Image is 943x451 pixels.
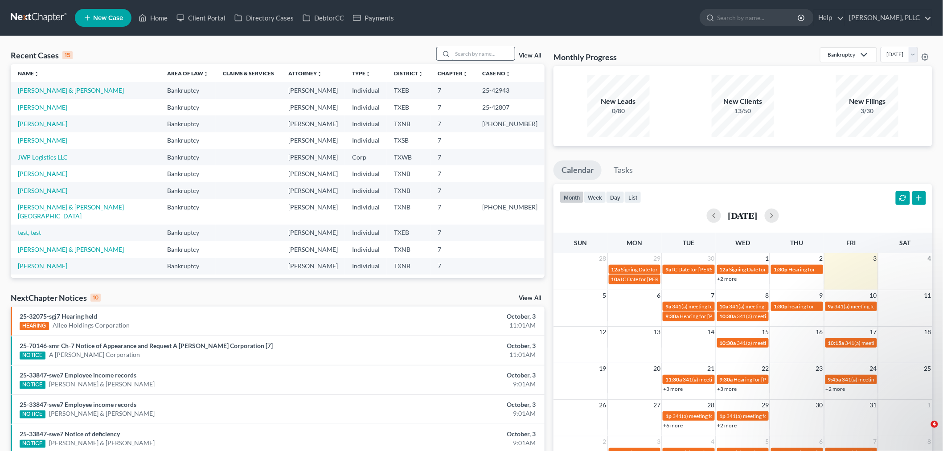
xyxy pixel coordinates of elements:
[836,96,898,107] div: New Filings
[394,70,423,77] a: Districtunfold_more
[430,165,475,182] td: 7
[160,225,216,241] td: Bankruptcy
[606,191,624,203] button: day
[814,10,844,26] a: Help
[369,400,536,409] div: October, 3
[18,153,68,161] a: JWP Logistics LLC
[430,149,475,165] td: 7
[430,115,475,132] td: 7
[611,266,620,273] span: 12a
[652,253,661,264] span: 29
[720,266,729,273] span: 12a
[519,53,541,59] a: View All
[387,132,430,149] td: TXSB
[387,258,430,275] td: TXNB
[680,313,749,320] span: Hearing for [PERSON_NAME]
[717,9,799,26] input: Search by name...
[712,107,774,115] div: 13/50
[281,82,345,98] td: [PERSON_NAME]
[281,99,345,115] td: [PERSON_NAME]
[418,71,423,77] i: unfold_more
[167,70,209,77] a: Area of Lawunfold_more
[475,199,545,224] td: [PHONE_NUMBER]
[34,71,39,77] i: unfold_more
[387,241,430,258] td: TXNB
[720,413,726,419] span: 1p
[672,303,758,310] span: 341(a) meeting for [PERSON_NAME]
[345,241,387,258] td: Individual
[317,71,322,77] i: unfold_more
[49,439,155,447] a: [PERSON_NAME] & [PERSON_NAME]
[345,275,387,291] td: Individual
[430,258,475,275] td: 7
[345,199,387,224] td: Individual
[735,239,750,246] span: Wed
[20,342,273,349] a: 25-70146-smr Ch-7 Notice of Appearance and Request A [PERSON_NAME] Corporation [7]
[665,413,672,419] span: 1p
[20,401,136,408] a: 25-33847-swe7 Employee income records
[707,400,716,410] span: 28
[828,51,855,58] div: Bankruptcy
[482,70,511,77] a: Case Nounfold_more
[683,239,695,246] span: Tue
[710,290,716,301] span: 7
[369,350,536,359] div: 11:01AM
[599,253,607,264] span: 28
[712,96,774,107] div: New Clients
[584,191,606,203] button: week
[49,409,155,418] a: [PERSON_NAME] & [PERSON_NAME]
[18,103,67,111] a: [PERSON_NAME]
[560,191,584,203] button: month
[710,436,716,447] span: 4
[365,71,371,77] i: unfold_more
[160,199,216,224] td: Bankruptcy
[20,312,97,320] a: 25-32075-sgj7 Hearing held
[369,439,536,447] div: 9:01AM
[18,262,67,270] a: [PERSON_NAME]
[20,430,120,438] a: 25-33847-swe7 Notice of deficiency
[452,47,515,60] input: Search by name...
[656,290,661,301] span: 6
[846,239,856,246] span: Fri
[430,275,475,291] td: 7
[672,266,764,273] span: IC Date for [PERSON_NAME], Shylanda
[345,165,387,182] td: Individual
[717,275,737,282] a: +2 more
[387,82,430,98] td: TXEB
[18,120,67,127] a: [PERSON_NAME]
[281,132,345,149] td: [PERSON_NAME]
[18,203,124,220] a: [PERSON_NAME] & [PERSON_NAME][GEOGRAPHIC_DATA]
[652,327,661,337] span: 13
[765,245,943,447] iframe: Intercom notifications message
[369,341,536,350] div: October, 3
[505,71,511,77] i: unfold_more
[281,149,345,165] td: [PERSON_NAME]
[717,385,737,392] a: +3 more
[430,99,475,115] td: 7
[18,136,67,144] a: [PERSON_NAME]
[11,50,73,61] div: Recent Cases
[387,275,430,291] td: TXWB
[728,211,758,220] h2: [DATE]
[430,82,475,98] td: 7
[730,266,809,273] span: Signing Date for [PERSON_NAME]
[18,187,67,194] a: [PERSON_NAME]
[18,70,39,77] a: Nameunfold_more
[727,413,860,419] span: 341(a) meeting for [PERSON_NAME] & [PERSON_NAME]
[49,350,140,359] a: A [PERSON_NAME] Corporation
[475,115,545,132] td: [PHONE_NUMBER]
[438,70,468,77] a: Chapterunfold_more
[720,303,729,310] span: 10a
[587,96,650,107] div: New Leads
[134,10,172,26] a: Home
[663,385,683,392] a: +3 more
[160,132,216,149] td: Bankruptcy
[761,400,770,410] span: 29
[281,115,345,132] td: [PERSON_NAME]
[475,82,545,98] td: 25-42943
[160,275,216,291] td: Bankruptcy
[663,422,683,429] a: +6 more
[761,327,770,337] span: 15
[665,303,671,310] span: 9a
[931,421,938,428] span: 4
